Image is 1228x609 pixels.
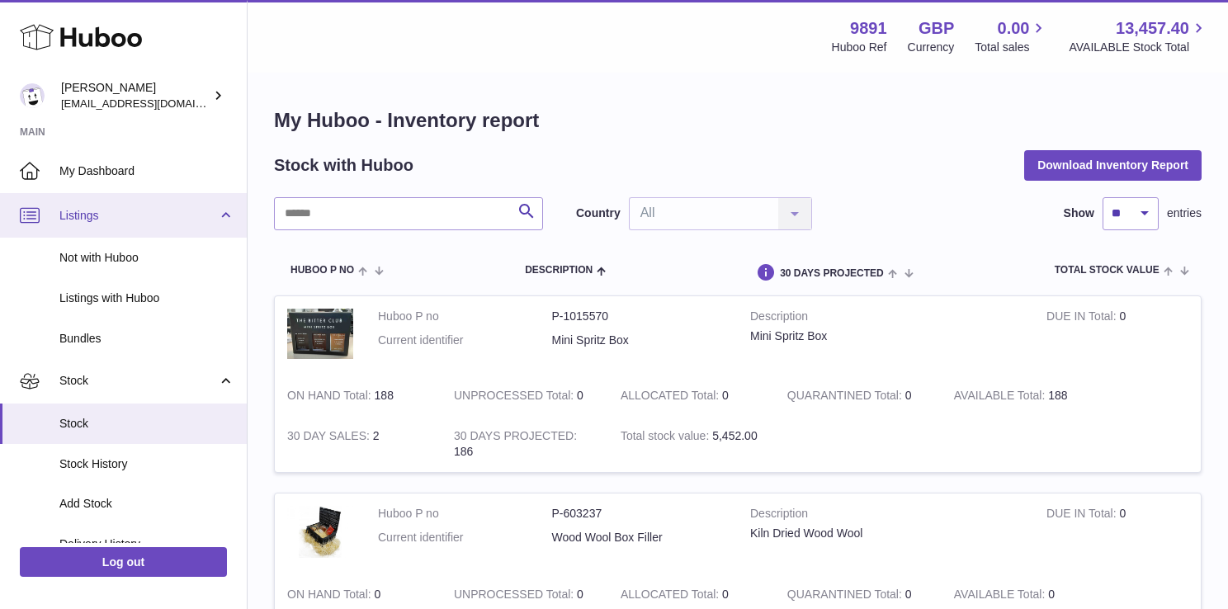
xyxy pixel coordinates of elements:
[454,429,577,446] strong: 30 DAYS PROJECTED
[61,80,210,111] div: [PERSON_NAME]
[59,456,234,472] span: Stock History
[454,389,577,406] strong: UNPROCESSED Total
[287,506,353,558] img: product image
[59,536,234,552] span: Delivery History
[287,309,353,359] img: product image
[378,530,552,545] dt: Current identifier
[525,265,593,276] span: Description
[1046,309,1119,327] strong: DUE IN Total
[1055,265,1160,276] span: Total stock value
[1024,150,1202,180] button: Download Inventory Report
[1064,205,1094,221] label: Show
[378,309,552,324] dt: Huboo P no
[998,17,1030,40] span: 0.00
[274,107,1202,134] h1: My Huboo - Inventory report
[954,588,1048,605] strong: AVAILABLE Total
[750,328,1022,344] div: Mini Spritz Box
[905,588,912,601] span: 0
[576,205,621,221] label: Country
[442,375,608,416] td: 0
[608,375,775,416] td: 0
[942,375,1108,416] td: 188
[908,40,955,55] div: Currency
[832,40,887,55] div: Huboo Ref
[1167,205,1202,221] span: entries
[954,389,1048,406] strong: AVAILABLE Total
[59,163,234,179] span: My Dashboard
[621,389,722,406] strong: ALLOCATED Total
[1034,296,1201,375] td: 0
[750,526,1022,541] div: Kiln Dried Wood Wool
[850,17,887,40] strong: 9891
[59,290,234,306] span: Listings with Huboo
[552,309,726,324] dd: P-1015570
[59,416,234,432] span: Stock
[454,588,577,605] strong: UNPROCESSED Total
[290,265,354,276] span: Huboo P no
[287,389,375,406] strong: ON HAND Total
[787,588,905,605] strong: QUARANTINED Total
[442,416,608,472] td: 186
[1069,40,1208,55] span: AVAILABLE Stock Total
[59,250,234,266] span: Not with Huboo
[780,268,884,279] span: 30 DAYS PROJECTED
[712,429,758,442] span: 5,452.00
[274,154,413,177] h2: Stock with Huboo
[59,496,234,512] span: Add Stock
[61,97,243,110] span: [EMAIL_ADDRESS][DOMAIN_NAME]
[59,373,217,389] span: Stock
[1116,17,1189,40] span: 13,457.40
[919,17,954,40] strong: GBP
[905,389,912,402] span: 0
[20,547,227,577] a: Log out
[1069,17,1208,55] a: 13,457.40 AVAILABLE Stock Total
[1046,507,1119,524] strong: DUE IN Total
[59,208,217,224] span: Listings
[975,17,1048,55] a: 0.00 Total sales
[621,429,712,446] strong: Total stock value
[750,506,1022,526] strong: Description
[552,530,726,545] dd: Wood Wool Box Filler
[275,375,442,416] td: 188
[275,416,442,472] td: 2
[975,40,1048,55] span: Total sales
[20,83,45,108] img: ro@thebitterclub.co.uk
[59,331,234,347] span: Bundles
[552,506,726,522] dd: P-603237
[750,309,1022,328] strong: Description
[1034,493,1201,574] td: 0
[621,588,722,605] strong: ALLOCATED Total
[287,429,373,446] strong: 30 DAY SALES
[787,389,905,406] strong: QUARANTINED Total
[287,588,375,605] strong: ON HAND Total
[378,506,552,522] dt: Huboo P no
[378,333,552,348] dt: Current identifier
[552,333,726,348] dd: Mini Spritz Box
